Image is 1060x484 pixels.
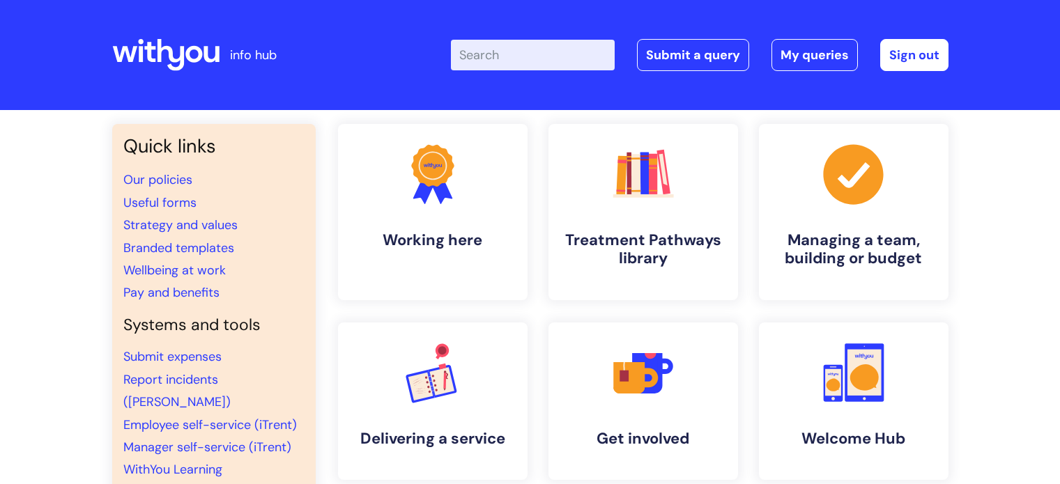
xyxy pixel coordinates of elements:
a: Welcome Hub [759,322,948,480]
h4: Treatment Pathways library [560,231,727,268]
input: Search [451,40,615,70]
a: Report incidents ([PERSON_NAME]) [123,371,231,410]
a: My queries [771,39,858,71]
h4: Managing a team, building or budget [770,231,937,268]
h4: Delivering a service [349,430,516,448]
a: Sign out [880,39,948,71]
a: Working here [338,124,528,300]
a: Strategy and values [123,217,238,233]
a: Branded templates [123,240,234,256]
a: Pay and benefits [123,284,220,301]
h4: Welcome Hub [770,430,937,448]
div: | - [451,39,948,71]
h4: Systems and tools [123,315,305,335]
a: Managing a team, building or budget [759,124,948,300]
h4: Working here [349,231,516,249]
a: Our policies [123,171,192,188]
a: Submit a query [637,39,749,71]
h3: Quick links [123,135,305,157]
a: Manager self-service (iTrent) [123,439,291,455]
p: info hub [230,44,277,66]
a: Wellbeing at work [123,262,226,279]
a: Employee self-service (iTrent) [123,416,297,433]
a: Get involved [548,322,738,480]
a: Submit expenses [123,348,222,365]
a: WithYou Learning [123,461,222,478]
a: Treatment Pathways library [548,124,738,300]
a: Delivering a service [338,322,528,480]
h4: Get involved [560,430,727,448]
a: Useful forms [123,194,197,211]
